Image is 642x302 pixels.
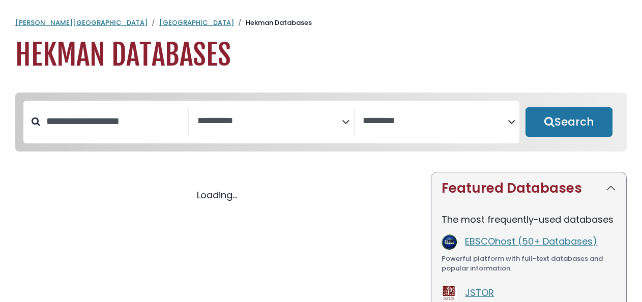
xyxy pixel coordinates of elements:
a: JSTOR [465,286,494,299]
nav: Search filters [15,93,627,152]
p: The most frequently-used databases [442,213,616,226]
div: Loading... [15,188,419,202]
div: Powerful platform with full-text databases and popular information. [442,254,616,274]
nav: breadcrumb [15,18,627,28]
textarea: Search [197,116,342,127]
li: Hekman Databases [234,18,312,28]
h1: Hekman Databases [15,38,627,72]
a: [PERSON_NAME][GEOGRAPHIC_DATA] [15,18,148,27]
textarea: Search [363,116,508,127]
button: Submit for Search Results [526,107,612,137]
a: [GEOGRAPHIC_DATA] [159,18,234,27]
button: Featured Databases [431,172,626,204]
a: EBSCOhost (50+ Databases) [465,235,597,248]
input: Search database by title or keyword [40,113,188,130]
